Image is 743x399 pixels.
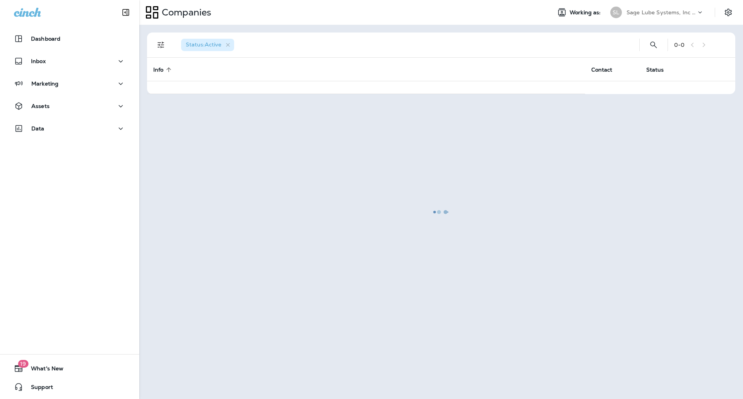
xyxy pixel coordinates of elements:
button: Dashboard [8,31,132,46]
span: 19 [18,360,28,368]
button: Inbox [8,53,132,69]
button: Marketing [8,76,132,91]
button: Support [8,379,132,395]
span: What's New [23,365,63,375]
p: Sage Lube Systems, Inc dba LOF Xpress Oil Change [627,9,696,15]
p: Dashboard [31,36,60,42]
p: Data [31,125,45,132]
span: Support [23,384,53,393]
p: Inbox [31,58,46,64]
div: SL [610,7,622,18]
button: Settings [721,5,735,19]
button: Collapse Sidebar [115,5,137,20]
span: Working as: [570,9,603,16]
button: Data [8,121,132,136]
button: 19What's New [8,361,132,376]
button: Assets [8,98,132,114]
p: Companies [159,7,211,18]
p: Marketing [31,80,58,87]
p: Assets [31,103,50,109]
